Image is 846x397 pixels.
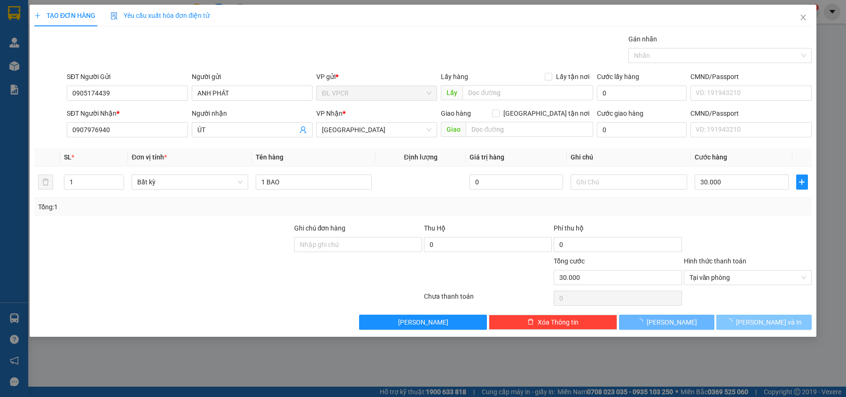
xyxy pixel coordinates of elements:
[796,175,808,190] button: plus
[34,12,41,19] span: plus
[684,257,746,265] label: Hình thức thanh toán
[736,317,802,327] span: [PERSON_NAME] và In
[470,153,504,161] span: Giá trị hàng
[299,126,307,134] span: user-add
[316,110,343,117] span: VP Nhận
[322,86,431,100] span: ĐL VPCR
[316,71,437,82] div: VP gửi
[597,73,639,80] label: Cước lấy hàng
[132,153,167,161] span: Đơn vị tính
[790,5,816,31] button: Close
[597,110,643,117] label: Cước giao hàng
[554,223,681,237] div: Phí thu hộ
[404,153,437,161] span: Định lượng
[441,73,468,80] span: Lấy hàng
[619,315,714,330] button: [PERSON_NAME]
[690,108,811,119] div: CMND/Passport
[554,257,585,265] span: Tổng cước
[441,85,462,100] span: Lấy
[38,202,327,212] div: Tổng: 1
[647,317,697,327] span: [PERSON_NAME]
[527,318,534,326] span: delete
[726,318,736,325] span: loading
[628,35,657,43] label: Gán nhãn
[552,71,593,82] span: Lấy tận nơi
[110,12,118,20] img: icon
[441,122,466,137] span: Giao
[716,315,812,330] button: [PERSON_NAME] và In
[398,317,448,327] span: [PERSON_NAME]
[137,175,243,189] span: Bất kỳ
[38,175,53,190] button: delete
[192,71,313,82] div: Người gửi
[538,317,579,327] span: Xóa Thông tin
[256,175,372,190] input: VD: Bàn, Ghế
[359,315,487,330] button: [PERSON_NAME]
[636,318,647,325] span: loading
[424,224,446,232] span: Thu Hộ
[799,14,807,21] span: close
[567,148,691,167] th: Ghi chú
[689,270,806,285] span: Tại văn phòng
[441,110,471,117] span: Giao hàng
[58,14,93,58] b: Gửi khách hàng
[462,85,593,100] input: Dọc đường
[322,123,431,137] span: ĐL Quận 5
[294,224,346,232] label: Ghi chú đơn hàng
[690,71,811,82] div: CMND/Passport
[67,108,188,119] div: SĐT Người Nhận
[500,108,593,119] span: [GEOGRAPHIC_DATA] tận nơi
[67,71,188,82] div: SĐT Người Gửi
[12,61,49,121] b: Phúc An Express
[695,153,727,161] span: Cước hàng
[192,108,313,119] div: Người nhận
[34,12,95,19] span: TẠO ĐƠN HÀNG
[294,237,422,252] input: Ghi chú đơn hàng
[102,12,125,34] img: logo.jpg
[110,12,210,19] span: Yêu cầu xuất hóa đơn điện tử
[571,175,687,190] input: Ghi Chú
[489,315,617,330] button: deleteXóa Thông tin
[256,153,283,161] span: Tên hàng
[79,36,129,43] b: [DOMAIN_NAME]
[597,122,687,137] input: Cước giao hàng
[797,178,807,186] span: plus
[79,45,129,56] li: (c) 2017
[12,12,59,59] img: logo.jpg
[597,86,687,101] input: Cước lấy hàng
[466,122,593,137] input: Dọc đường
[423,291,553,308] div: Chưa thanh toán
[64,153,71,161] span: SL
[470,175,564,190] input: 0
